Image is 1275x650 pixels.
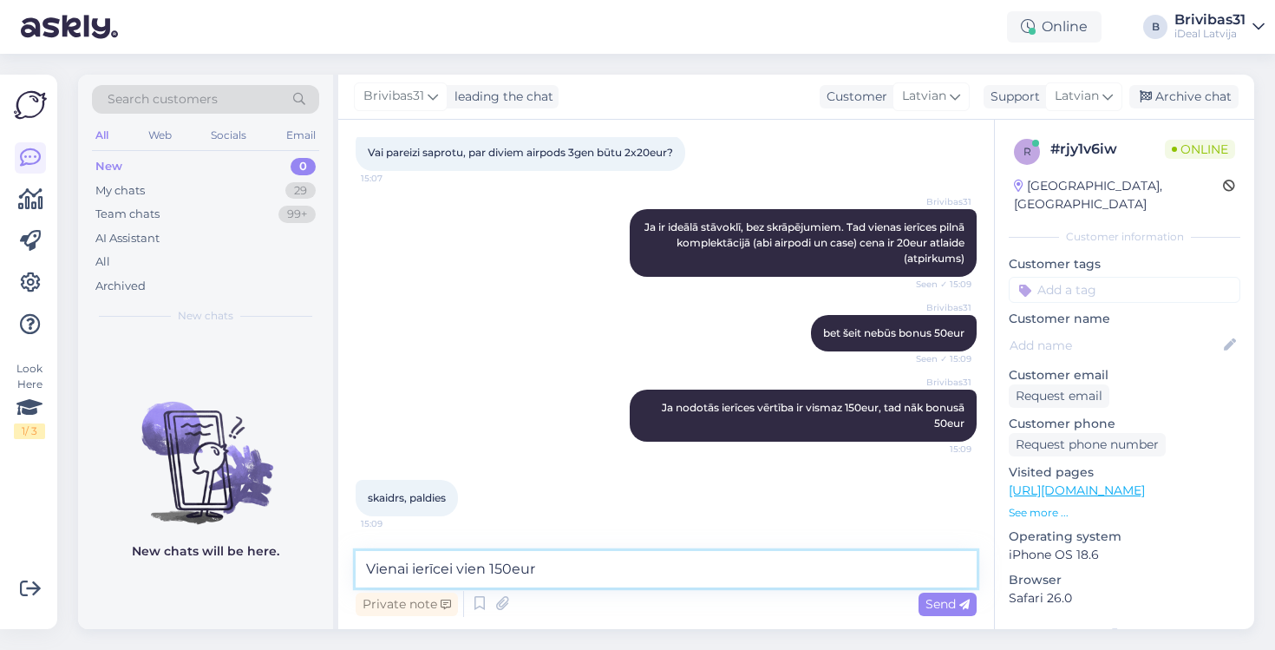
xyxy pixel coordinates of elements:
[14,361,45,439] div: Look Here
[1009,384,1109,408] div: Request email
[662,401,967,430] span: Ja nodotās ierīces vērtība ir vismaz 150eur, tad nāk bonusā 50eur
[1174,13,1265,41] a: Brivibas31iDeal Latvija
[1009,546,1240,564] p: iPhone OS 18.6
[984,88,1040,106] div: Support
[925,596,970,612] span: Send
[1007,11,1102,43] div: Online
[278,206,316,223] div: 99+
[95,230,160,247] div: AI Assistant
[1129,85,1239,108] div: Archive chat
[14,423,45,439] div: 1 / 3
[823,326,964,339] span: bet šeit nebūs bonus 50eur
[95,182,145,200] div: My chats
[95,206,160,223] div: Team chats
[906,195,971,208] span: Brivibas31
[906,301,971,314] span: Brivibas31
[1143,15,1167,39] div: B
[14,89,47,121] img: Askly Logo
[1014,177,1223,213] div: [GEOGRAPHIC_DATA], [GEOGRAPHIC_DATA]
[1174,27,1246,41] div: iDeal Latvija
[356,551,977,588] textarea: Vienai ierīcei vien 150eur
[1009,415,1240,433] p: Customer phone
[368,491,446,504] span: skaidrs, paldies
[1009,277,1240,303] input: Add a tag
[1009,528,1240,546] p: Operating system
[1165,140,1235,159] span: Online
[108,90,218,108] span: Search customers
[178,308,233,324] span: New chats
[1010,336,1220,355] input: Add name
[291,158,316,175] div: 0
[283,124,319,147] div: Email
[644,220,967,265] span: Ja ir ideālā stāvoklī, bez skrāpējumiem. Tad vienas ierīces pilnā komplektācijā (abi airpodi un c...
[1009,229,1240,245] div: Customer information
[285,182,316,200] div: 29
[906,376,971,389] span: Brivibas31
[906,443,971,456] span: 15:09
[1009,483,1145,498] a: [URL][DOMAIN_NAME]
[1009,589,1240,607] p: Safari 26.0
[368,146,673,159] span: Vai pareizi saprotu, par diviem airpods 3gen būtu 2x20eur?
[132,542,279,561] p: New chats will be here.
[363,87,424,106] span: Brivibas31
[78,371,333,527] img: No chats
[95,253,110,271] div: All
[356,593,458,616] div: Private note
[145,124,175,147] div: Web
[1009,255,1240,273] p: Customer tags
[361,172,426,185] span: 15:07
[902,87,946,106] span: Latvian
[1009,463,1240,482] p: Visited pages
[95,278,146,295] div: Archived
[1009,310,1240,328] p: Customer name
[207,124,250,147] div: Socials
[1050,139,1165,160] div: # rjy1v6iw
[820,88,887,106] div: Customer
[95,158,122,175] div: New
[448,88,553,106] div: leading the chat
[906,352,971,365] span: Seen ✓ 15:09
[906,278,971,291] span: Seen ✓ 15:09
[1009,625,1240,640] div: Extra
[1174,13,1246,27] div: Brivibas31
[361,517,426,530] span: 15:09
[92,124,112,147] div: All
[1009,505,1240,521] p: See more ...
[1009,366,1240,384] p: Customer email
[1009,571,1240,589] p: Browser
[1023,145,1031,158] span: r
[1055,87,1099,106] span: Latvian
[1009,433,1166,456] div: Request phone number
